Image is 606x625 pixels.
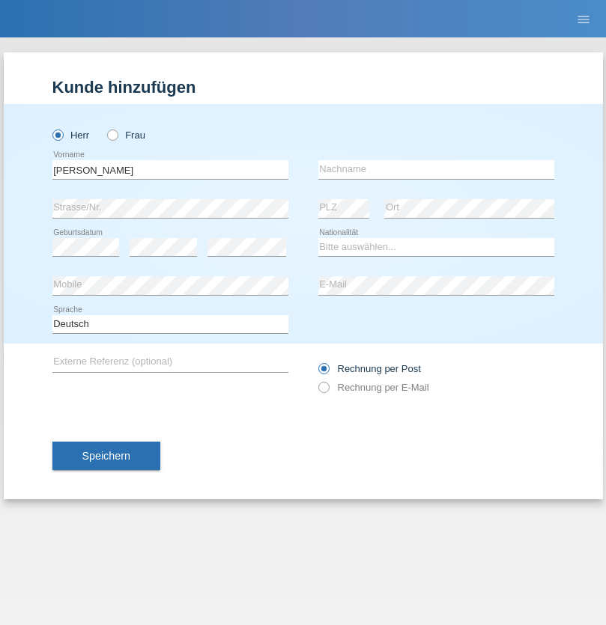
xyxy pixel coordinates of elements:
[107,129,117,139] input: Frau
[318,382,328,400] input: Rechnung per E-Mail
[52,78,554,97] h1: Kunde hinzufügen
[52,129,62,139] input: Herr
[318,363,328,382] input: Rechnung per Post
[576,12,591,27] i: menu
[107,129,145,141] label: Frau
[82,450,130,462] span: Speichern
[52,129,90,141] label: Herr
[569,14,599,23] a: menu
[318,382,429,393] label: Rechnung per E-Mail
[52,442,160,470] button: Speichern
[318,363,421,374] label: Rechnung per Post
